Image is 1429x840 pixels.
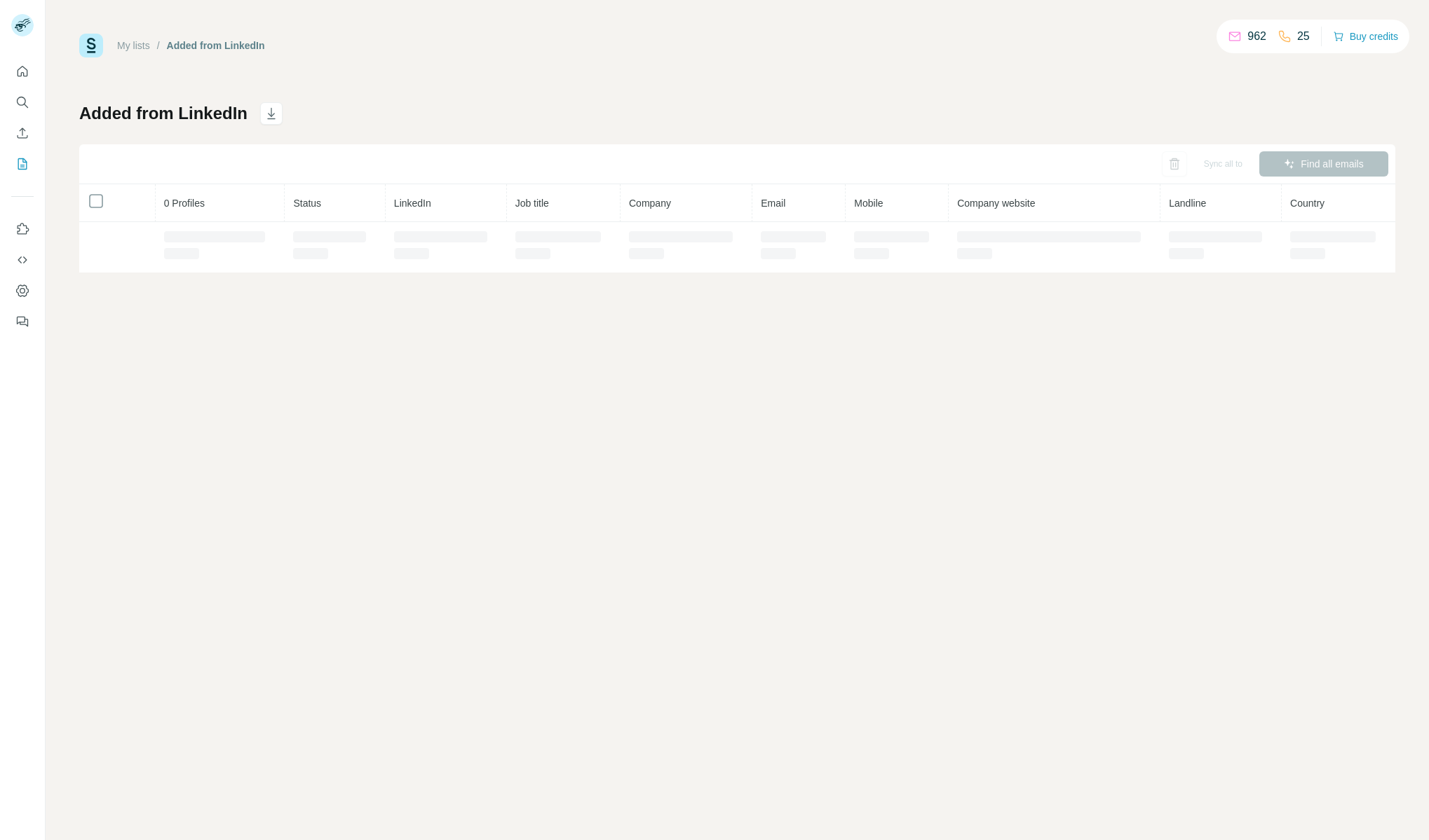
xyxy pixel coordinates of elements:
[1169,198,1206,209] span: Landline
[854,198,883,209] span: Mobile
[164,198,205,209] span: 0 Profiles
[79,102,248,125] h1: Added from LinkedIn
[1333,27,1398,46] button: Buy credits
[167,39,265,53] div: Added from LinkedIn
[1290,198,1325,209] span: Country
[957,198,1035,209] span: Company website
[11,59,34,84] button: Quick start
[1297,28,1310,45] p: 25
[157,39,160,53] li: /
[11,247,34,273] button: Use Surfe API
[117,40,150,51] a: My lists
[515,198,549,209] span: Job title
[11,216,34,242] button: Use Surfe on LinkedIn
[761,198,785,209] span: Email
[629,198,671,209] span: Company
[11,121,34,146] button: Enrich CSV
[293,198,321,209] span: Status
[394,198,431,209] span: LinkedIn
[1247,28,1266,45] p: 962
[11,309,34,334] button: Feedback
[11,90,34,115] button: Search
[11,278,34,303] button: Dashboard
[11,151,34,177] button: My lists
[79,34,103,57] img: Surfe Logo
